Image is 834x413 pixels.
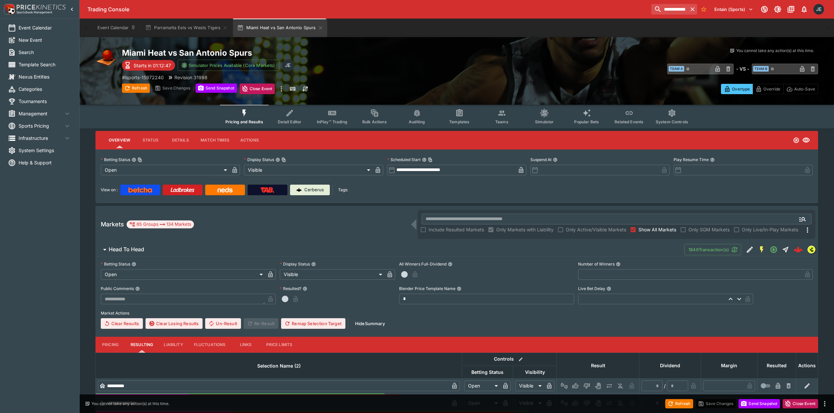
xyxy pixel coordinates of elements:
div: Trading Console [88,6,649,13]
button: Match Times [195,132,235,148]
button: more [821,400,829,408]
label: Tags: [338,185,348,195]
th: Dividend [639,353,701,378]
button: Win [570,381,581,391]
span: Only Active/Visible Markets [566,226,626,233]
span: Help & Support [19,159,71,166]
button: Pricing [95,337,125,353]
button: Documentation [785,3,797,15]
p: All Winners Full-Dividend [399,261,447,267]
button: HideSummary [351,318,389,329]
button: Links [231,337,261,353]
h6: Head To Head [109,246,144,253]
div: Open [464,381,500,391]
button: Open [768,244,780,256]
span: Re-Result [244,318,278,329]
button: Liability [158,337,188,353]
div: Start From [721,84,818,94]
span: Selection Name (2) [250,362,308,370]
img: Ladbrokes [170,187,195,193]
p: Cerberus [304,187,324,193]
button: James Edlin [811,2,826,17]
button: Details [165,132,195,148]
button: Public Comments [135,286,140,291]
input: search [651,4,688,15]
span: Detail Editor [278,119,301,124]
button: Resulted? [303,286,307,291]
button: Resulting [125,337,158,353]
img: Cerberus [296,187,302,193]
div: Visible [515,381,544,391]
button: Overview [103,132,136,148]
th: Result [557,353,639,378]
button: Open [797,213,808,225]
span: Template Search [19,61,71,68]
img: lsports [808,246,815,253]
svg: Visible [802,136,810,144]
button: No Bookmarks [698,4,709,15]
div: lsports [807,246,815,254]
div: / [664,383,666,389]
span: Only Live/In-Play Markets [742,226,798,233]
h5: Markets [101,220,124,228]
img: TabNZ [261,187,274,193]
p: Scheduled Start [387,157,421,162]
th: Resulted [757,353,796,378]
label: View on : [101,185,118,195]
svg: More [804,226,811,234]
button: Overtype [721,84,753,94]
div: James Edlin [282,59,294,71]
button: Eliminated In Play [615,381,626,391]
p: Betting Status [101,157,130,162]
p: Starts in 01:12:47 [134,62,171,69]
img: logo-cerberus--red.svg [794,245,803,254]
button: Simulator Prices Available (Core Markets) [178,60,279,71]
h2: Copy To Clipboard [122,48,470,58]
span: Management [19,110,63,117]
button: Close Event [783,399,818,408]
button: Push [604,381,615,391]
span: Infrastructure [19,135,63,142]
div: Open [101,165,229,175]
img: PriceKinetics [17,5,66,10]
label: Market Actions [101,308,813,318]
a: Cerberus [290,185,330,195]
button: Select Tenant [710,4,757,15]
button: Refresh [665,399,693,408]
span: Templates [449,119,469,124]
button: Notifications [798,3,810,15]
button: Display StatusCopy To Clipboard [275,157,280,162]
button: Blender Price Template Name [457,286,461,291]
button: Close Event [240,84,275,94]
div: Open [101,269,265,280]
button: SGM Enabled [756,244,768,256]
div: Visible [280,269,385,280]
span: Auditing [409,119,425,124]
button: Toggle light/dark mode [772,3,784,15]
span: New Event [19,36,71,43]
a: f4492b29-e7fa-4500-9006-55a32bb5935e [792,243,805,256]
span: Search [19,49,71,56]
span: Team A [669,66,684,72]
img: Neds [217,187,232,193]
button: Display Status [311,262,316,266]
span: Nexus Entities [19,73,71,80]
div: James Edlin [813,4,824,15]
button: Copy To Clipboard [281,157,286,162]
button: Play Resume Time [710,157,715,162]
p: Display Status [280,261,310,267]
div: Visible [244,165,373,175]
p: Public Comments [101,286,134,291]
p: Auto-Save [794,86,815,92]
p: Override [763,86,780,92]
span: System Settings [19,147,71,154]
p: Resulted? [280,286,301,291]
button: Connected to PK [758,3,770,15]
button: Send Snapshot [196,84,237,93]
span: Popular Bets [574,119,599,124]
div: f4492b29-e7fa-4500-9006-55a32bb5935e [794,245,803,254]
button: 1946Transaction(s) [684,244,741,255]
img: Betcha [128,187,152,193]
span: System Controls [656,119,688,124]
div: Event type filters [220,105,693,128]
